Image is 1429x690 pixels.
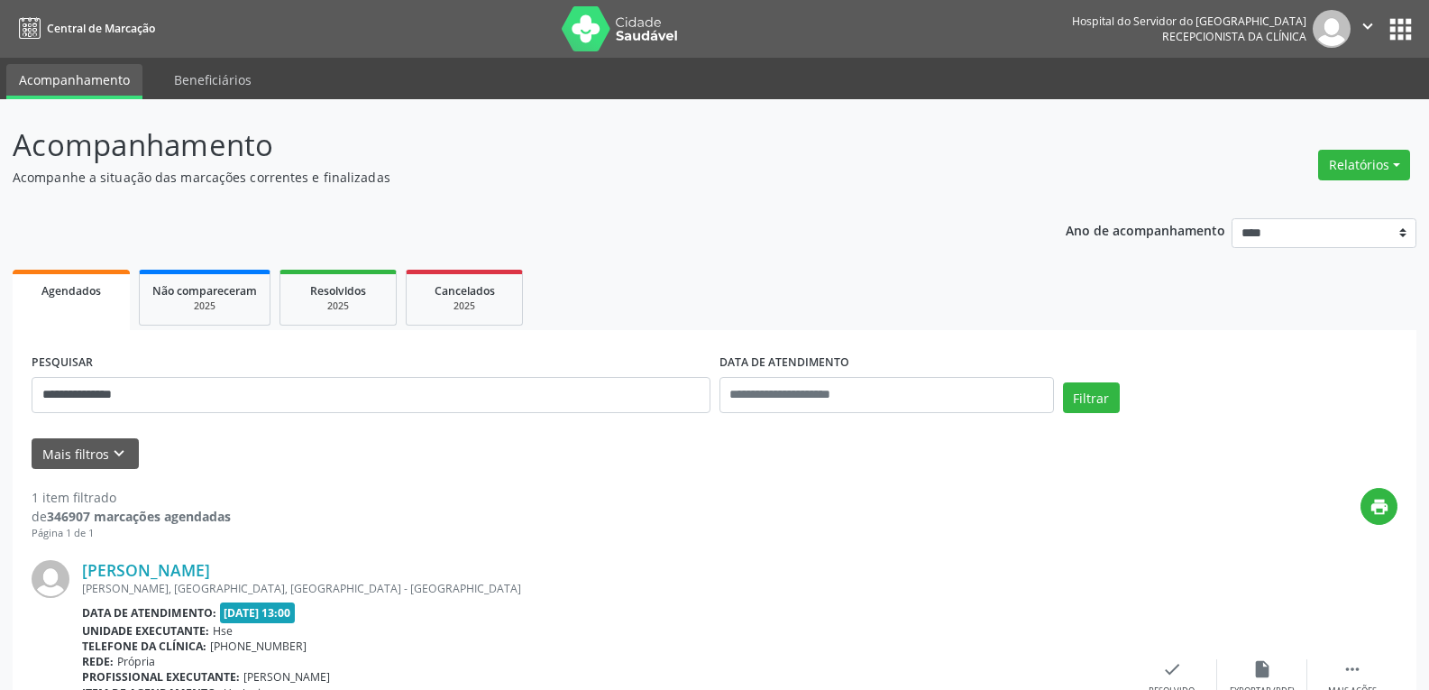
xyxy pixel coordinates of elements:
span: Central de Marcação [47,21,155,36]
div: Hospital do Servidor do [GEOGRAPHIC_DATA] [1072,14,1306,29]
img: img [32,560,69,598]
div: de [32,507,231,526]
b: Unidade executante: [82,623,209,639]
i: keyboard_arrow_down [109,444,129,464]
p: Ano de acompanhamento [1066,218,1225,241]
i: insert_drive_file [1252,659,1272,679]
b: Rede: [82,654,114,669]
span: Própria [117,654,155,669]
button: Mais filtroskeyboard_arrow_down [32,438,139,470]
b: Data de atendimento: [82,605,216,621]
button: apps [1385,14,1416,45]
div: 2025 [419,299,509,313]
a: Beneficiários [161,64,264,96]
p: Acompanhe a situação das marcações correntes e finalizadas [13,168,995,187]
i: check [1162,659,1182,679]
span: Recepcionista da clínica [1162,29,1306,44]
span: Não compareceram [152,283,257,299]
span: Resolvidos [310,283,366,299]
i: print [1369,497,1389,517]
button:  [1351,10,1385,48]
img: img [1313,10,1351,48]
b: Profissional executante: [82,669,240,685]
a: Acompanhamento [6,64,142,99]
div: 2025 [152,299,257,313]
label: DATA DE ATENDIMENTO [719,349,849,377]
div: 2025 [293,299,383,313]
a: Central de Marcação [13,14,155,43]
p: Acompanhamento [13,123,995,168]
span: Agendados [41,283,101,299]
button: Relatórios [1318,150,1410,180]
button: Filtrar [1063,382,1120,413]
div: [PERSON_NAME], [GEOGRAPHIC_DATA], [GEOGRAPHIC_DATA] - [GEOGRAPHIC_DATA] [82,581,1127,596]
span: Hse [213,623,233,639]
span: [PHONE_NUMBER] [210,639,307,654]
span: Cancelados [435,283,495,299]
label: PESQUISAR [32,349,93,377]
b: Telefone da clínica: [82,639,206,654]
span: [DATE] 13:00 [220,603,296,623]
i:  [1358,16,1378,36]
div: 1 item filtrado [32,488,231,507]
i:  [1342,659,1362,679]
span: [PERSON_NAME] [243,669,330,685]
div: Página 1 de 1 [32,526,231,541]
strong: 346907 marcações agendadas [47,508,231,525]
a: [PERSON_NAME] [82,560,210,580]
button: print [1360,488,1397,525]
